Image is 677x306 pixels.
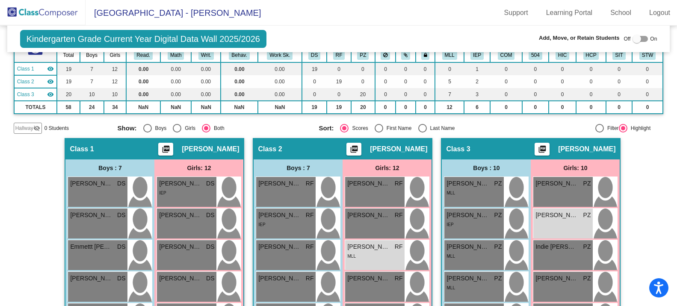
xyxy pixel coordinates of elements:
span: PZ [583,274,591,283]
button: Print Students Details [535,143,550,156]
th: Total [57,48,80,62]
td: 0 [632,101,663,114]
th: Communication IEP [490,48,522,62]
td: 0.00 [191,62,221,75]
span: IEP [159,191,166,195]
span: [PERSON_NAME] [535,179,578,188]
td: 34 [104,101,127,114]
div: Girls [181,124,195,132]
span: MLL [446,254,455,259]
span: [PERSON_NAME] [159,179,202,188]
td: 12 [104,75,127,88]
span: IEP [446,222,453,227]
div: Filter [604,124,619,132]
td: 19 [327,101,351,114]
mat-icon: visibility_off [33,125,40,132]
th: 504 Plan [522,48,549,62]
mat-icon: picture_as_pdf [161,145,171,157]
button: RF [333,50,345,60]
td: 0 [522,62,549,75]
div: Last Name [427,124,455,132]
td: 58 [57,101,80,114]
span: RF [306,211,314,220]
span: MLL [347,254,355,259]
span: RF [306,179,314,188]
td: 20 [351,88,375,101]
mat-icon: picture_as_pdf [349,145,359,157]
span: Off [624,35,631,43]
td: 0 [490,62,522,75]
div: Girls: 12 [154,159,243,177]
button: 504 [529,50,542,60]
span: DS [206,274,214,283]
mat-radio-group: Select an option [319,124,514,132]
span: PZ [583,179,591,188]
span: Class 2 [17,78,34,85]
th: Debra Stone [302,48,327,62]
mat-radio-group: Select an option [118,124,313,132]
span: [PERSON_NAME] [258,179,301,188]
span: [PERSON_NAME] [258,211,301,220]
td: 0.00 [126,88,160,101]
span: [PERSON_NAME] [159,211,202,220]
th: HICAP [549,48,576,62]
span: [PERSON_NAME] [347,242,390,251]
td: 0 [490,101,522,114]
span: [PERSON_NAME] [535,211,578,220]
td: 0.00 [221,75,257,88]
td: 12 [104,62,127,75]
td: 0.00 [258,75,302,88]
button: Behav. [229,50,249,60]
td: 0.00 [191,88,221,101]
th: Keep with students [396,48,416,62]
a: Learning Portal [539,6,600,20]
td: 0 [416,101,435,114]
td: 0 [396,101,416,114]
button: Work Sk. [267,50,293,60]
td: 19 [327,75,351,88]
div: Boys : 10 [442,159,531,177]
a: Logout [642,6,677,20]
td: 0 [490,88,522,101]
span: DS [206,242,214,251]
td: 0 [606,88,632,101]
mat-icon: picture_as_pdf [537,145,547,157]
td: 6 [464,101,491,114]
span: [PERSON_NAME] [535,274,578,283]
td: 0.00 [221,88,257,101]
td: Rebecca Funkhouser - No Class Name [14,75,57,88]
span: RF [306,242,314,251]
td: 0.00 [126,75,160,88]
td: 20 [351,101,375,114]
div: Boys : 7 [254,159,343,177]
button: COM [498,50,515,60]
span: PZ [494,179,502,188]
span: [PERSON_NAME] [446,274,489,283]
td: 0 [396,88,416,101]
td: 0 [416,62,435,75]
span: RF [395,211,403,220]
td: 2 [464,75,491,88]
td: 19 [57,75,80,88]
button: HCP [583,50,599,60]
span: [PERSON_NAME] [347,179,390,188]
th: Multilingual Learner [435,48,464,62]
span: [PERSON_NAME] [70,179,113,188]
th: Student Intervention Team [606,48,632,62]
td: NaN [221,101,257,114]
span: Class 1 [70,145,94,153]
button: DS [308,50,320,60]
td: 0 [632,75,663,88]
span: Class 3 [446,145,470,153]
span: [PERSON_NAME] [446,179,489,188]
th: Health Care Plan [576,48,606,62]
td: 0.00 [160,75,191,88]
td: 0.00 [258,88,302,101]
span: Show: [118,124,137,132]
td: 0 [576,62,606,75]
mat-icon: visibility [47,78,54,85]
span: [PERSON_NAME] [258,242,301,251]
td: 0 [549,62,576,75]
td: 0 [396,75,416,88]
td: Penny Zimmerman - No Class Name [14,88,57,101]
